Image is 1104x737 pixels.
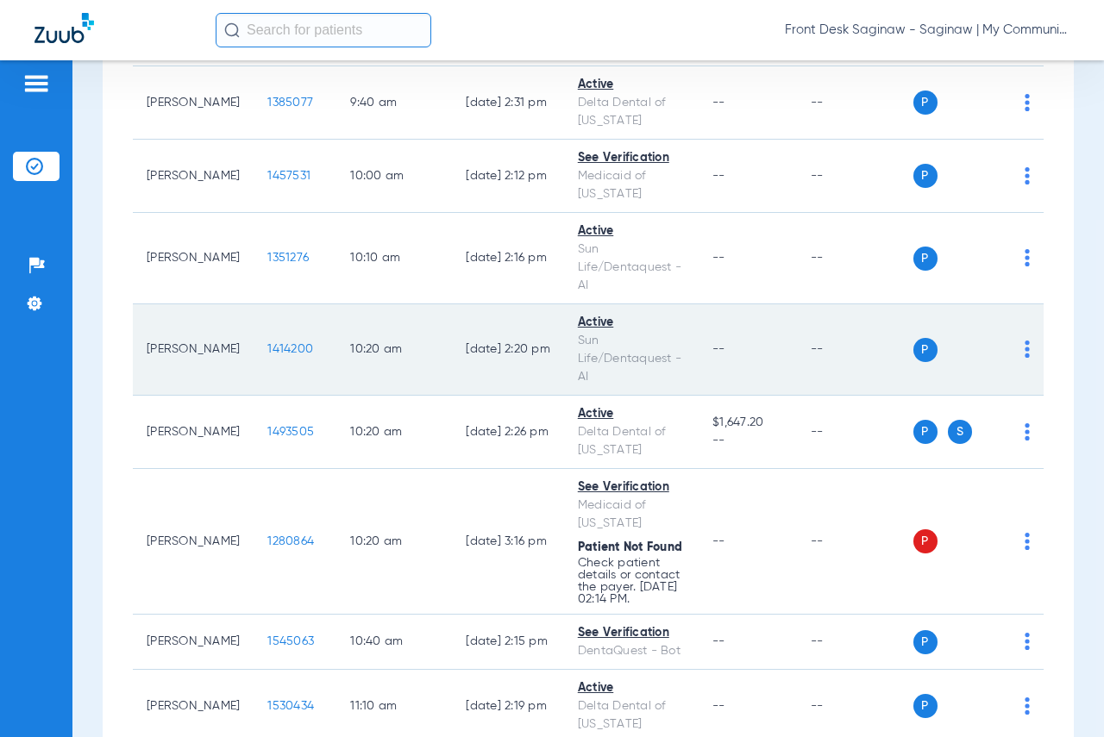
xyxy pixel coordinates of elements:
[913,91,938,115] span: P
[336,140,452,213] td: 10:00 AM
[1025,423,1030,440] img: group-dot-blue.svg
[267,343,313,355] span: 1414200
[452,469,564,615] td: [DATE] 3:16 PM
[712,97,725,109] span: --
[578,94,685,130] div: Delta Dental of [US_STATE]
[712,432,782,450] span: --
[1025,633,1030,650] img: group-dot-blue.svg
[224,22,240,38] img: Search Icon
[578,624,685,642] div: See Verification
[578,332,685,386] div: Sun Life/Dentaquest - AI
[913,247,938,271] span: P
[34,13,94,43] img: Zuub Logo
[578,679,685,697] div: Active
[267,170,310,182] span: 1457531
[712,535,725,547] span: --
[797,469,913,615] td: --
[133,396,254,469] td: [PERSON_NAME]
[452,213,564,304] td: [DATE] 2:16 PM
[578,149,685,167] div: See Verification
[712,700,725,712] span: --
[712,252,725,264] span: --
[1025,340,1030,358] img: group-dot-blue.svg
[785,22,1069,39] span: Front Desk Saginaw - Saginaw | My Community Dental Centers
[578,557,685,605] p: Check patient details or contact the payer. [DATE] 02:14 PM.
[216,13,431,47] input: Search for patients
[712,170,725,182] span: --
[913,420,938,444] span: P
[578,314,685,332] div: Active
[133,140,254,213] td: [PERSON_NAME]
[1025,249,1030,266] img: group-dot-blue.svg
[267,252,309,264] span: 1351276
[578,240,685,295] div: Sun Life/Dentaquest - AI
[948,420,972,444] span: S
[578,497,685,533] div: Medicaid of [US_STATE]
[267,97,313,109] span: 1385077
[452,615,564,670] td: [DATE] 2:15 PM
[336,304,452,396] td: 10:20 AM
[913,164,938,188] span: P
[133,615,254,670] td: [PERSON_NAME]
[1018,654,1104,737] iframe: Chat Widget
[797,396,913,469] td: --
[797,213,913,304] td: --
[452,140,564,213] td: [DATE] 2:12 PM
[797,140,913,213] td: --
[913,529,938,553] span: P
[1025,533,1030,550] img: group-dot-blue.svg
[797,304,913,396] td: --
[712,343,725,355] span: --
[797,615,913,670] td: --
[578,167,685,203] div: Medicaid of [US_STATE]
[578,642,685,660] div: DentaQuest - Bot
[267,535,314,547] span: 1280864
[336,396,452,469] td: 10:20 AM
[452,304,564,396] td: [DATE] 2:20 PM
[133,304,254,396] td: [PERSON_NAME]
[712,414,782,432] span: $1,647.20
[452,66,564,140] td: [DATE] 2:31 PM
[913,694,938,718] span: P
[267,700,314,712] span: 1530434
[578,697,685,734] div: Delta Dental of [US_STATE]
[578,478,685,497] div: See Verification
[913,338,938,362] span: P
[267,426,314,438] span: 1493505
[578,423,685,459] div: Delta Dental of [US_STATE]
[267,635,314,647] span: 1545063
[336,615,452,670] td: 10:40 AM
[797,66,913,140] td: --
[712,635,725,647] span: --
[1025,167,1030,184] img: group-dot-blue.svg
[578,76,685,94] div: Active
[578,541,682,553] span: Patient Not Found
[336,469,452,615] td: 10:20 AM
[1025,94,1030,111] img: group-dot-blue.svg
[22,73,50,94] img: hamburger-icon
[913,630,938,654] span: P
[578,405,685,423] div: Active
[578,222,685,240] div: Active
[133,469,254,615] td: [PERSON_NAME]
[336,66,452,140] td: 9:40 AM
[452,396,564,469] td: [DATE] 2:26 PM
[336,213,452,304] td: 10:10 AM
[133,66,254,140] td: [PERSON_NAME]
[133,213,254,304] td: [PERSON_NAME]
